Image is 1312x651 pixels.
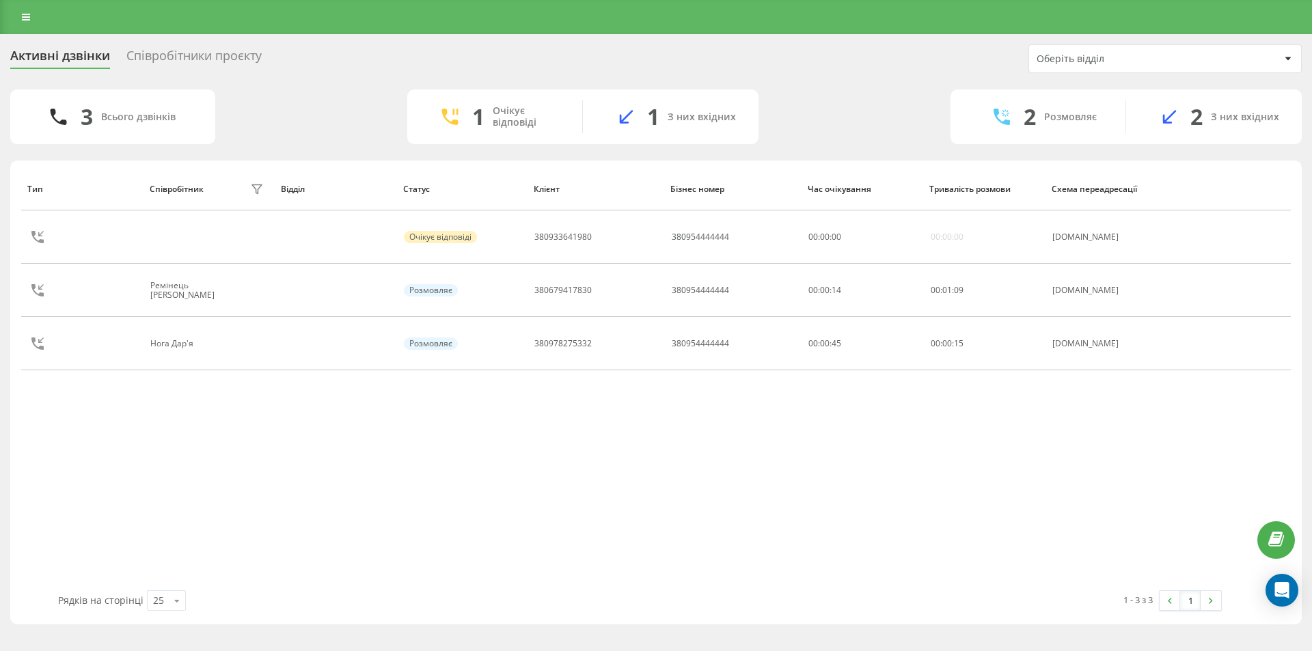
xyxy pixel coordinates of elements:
span: 00 [931,284,940,296]
div: : : [931,286,963,295]
div: 380954444444 [672,232,729,242]
a: 1 [1180,591,1201,610]
span: 00 [931,337,940,349]
div: 380933641980 [534,232,592,242]
span: 00 [820,231,830,243]
div: Бізнес номер [670,184,795,194]
div: 00:00:45 [808,339,915,348]
div: : : [808,232,841,242]
span: 00 [832,231,841,243]
span: 15 [954,337,963,349]
div: Співробітник [150,184,204,194]
div: Клієнт [534,184,658,194]
div: 1 [472,104,484,130]
div: 25 [153,594,164,607]
div: Очікує відповіді [493,105,562,128]
div: 1 [647,104,659,130]
div: Open Intercom Messenger [1266,574,1298,607]
div: Розмовляє [404,284,458,296]
div: [DOMAIN_NAME] [1052,232,1161,242]
div: Активні дзвінки [10,49,110,70]
div: Нога Дар'я [150,339,197,348]
div: 00:00:00 [931,232,963,242]
div: Розмовляє [1044,111,1097,123]
div: Схема переадресації [1052,184,1163,194]
div: [DOMAIN_NAME] [1052,286,1161,295]
div: Статус [403,184,521,194]
div: Очікує відповіді [404,231,477,243]
span: 09 [954,284,963,296]
div: Оберіть відділ [1037,53,1200,65]
div: 380954444444 [672,339,729,348]
span: 00 [942,337,952,349]
div: 3 [81,104,93,130]
span: 01 [942,284,952,296]
div: З них вхідних [668,111,736,123]
div: 2 [1024,104,1036,130]
span: 00 [808,231,818,243]
div: [DOMAIN_NAME] [1052,339,1161,348]
div: З них вхідних [1211,111,1279,123]
div: Всього дзвінків [101,111,176,123]
div: Розмовляє [404,337,458,350]
div: 380978275332 [534,339,592,348]
div: 2 [1190,104,1203,130]
div: : : [931,339,963,348]
div: 380679417830 [534,286,592,295]
div: Ремінець [PERSON_NAME] [150,281,247,301]
div: Відділ [281,184,390,194]
span: Рядків на сторінці [58,594,143,607]
div: Тривалість розмови [929,184,1039,194]
div: 380954444444 [672,286,729,295]
div: 1 - 3 з 3 [1123,593,1153,607]
div: Тип [27,184,137,194]
div: Час очікування [808,184,917,194]
div: 00:00:14 [808,286,915,295]
div: Співробітники проєкту [126,49,262,70]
